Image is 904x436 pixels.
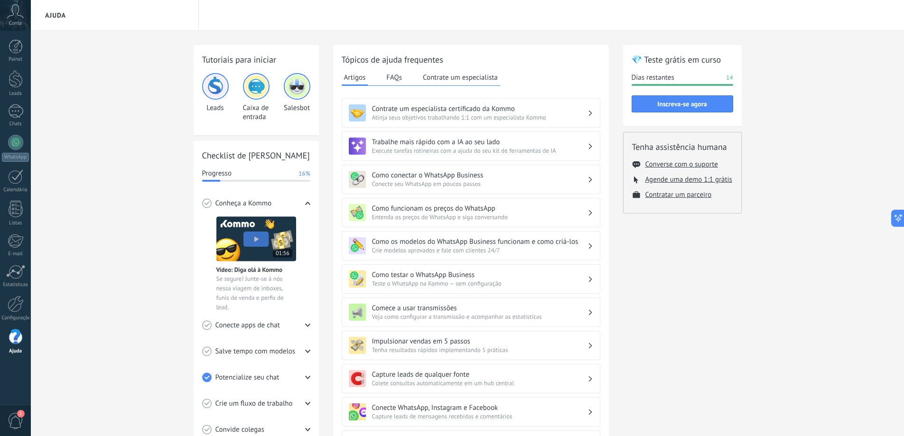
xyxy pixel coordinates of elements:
span: Crie modelos aprovados e fale com clientes 24/7 [372,246,587,254]
div: Configurações [2,315,29,321]
span: Entenda os preços do WhatsApp e siga conversando [372,213,587,221]
span: Progresso [202,169,232,178]
span: 16% [298,169,310,178]
span: Atinja seus objetivos trabalhando 1:1 com um especialista Kommo [372,113,587,121]
span: Conecte seu WhatsApp em poucos passos [372,180,587,188]
button: Artigos [342,70,368,86]
span: Veja como configurar a transmissão e acompanhar as estatísticas [372,313,587,321]
span: Teste o WhatsApp na Kommo — sem configuração [372,279,587,288]
div: E-mail [2,251,29,257]
div: Caixa de entrada [243,73,270,121]
div: Ajuda [2,348,29,354]
h3: Trabalhe mais rápido com a IA ao seu lado [372,138,587,147]
div: Listas [2,220,29,226]
span: Conta [9,20,22,27]
h3: Como conectar o WhatsApp Business [372,171,587,180]
span: 14 [726,73,733,83]
h3: Como testar o WhatsApp Business [372,270,587,279]
span: Se segure! Junte-se à nós nessa viagem de inboxes, funis de venda e perfis de lead. [216,274,296,312]
span: Colete consultas automaticamente em um hub central [372,379,587,387]
span: Capture leads de mensagens recebidas e comentários [372,412,587,420]
h2: Checklist de [PERSON_NAME] [202,149,310,161]
span: Conecte apps de chat [215,321,280,330]
span: Salve tempo com modelos [215,347,296,356]
div: Salesbot [284,73,310,121]
span: Dias restantes [632,73,674,83]
h3: Como os modelos do WhatsApp Business funcionam e como criá-los [372,237,587,246]
span: Convide colegas [215,425,264,435]
div: Estatísticas [2,282,29,288]
h3: Conecte WhatsApp, Instagram e Facebook [372,403,587,412]
div: Leads [202,73,229,121]
span: 1 [17,410,25,417]
h2: Tenha assistência humana [632,141,733,153]
button: FAQs [384,70,404,84]
button: Contratar um parceiro [645,190,712,199]
h2: Tópicos de ajuda frequentes [342,54,600,65]
h3: Impulsionar vendas em 5 passos [372,337,587,346]
button: Converse com o suporte [645,160,718,169]
button: Contrate um especialista [420,70,500,84]
span: Vídeo: Diga olá à Kommo [216,266,282,274]
h3: Como funcionam os preços do WhatsApp [372,204,587,213]
button: Inscreva-se agora [632,95,733,112]
div: WhatsApp [2,153,29,162]
span: Inscreva-se agora [657,101,707,107]
button: Agende uma demo 1:1 grátis [645,175,732,184]
div: Leads [2,91,29,97]
span: Conheça a Kommo [215,199,271,208]
span: Execute tarefas rotineiras com a ajuda do seu kit de ferramentas de IA [372,147,587,155]
h2: 💎 Teste grátis em curso [632,54,733,65]
div: Painel [2,56,29,63]
span: Crie um fluxo de trabalho [215,399,293,408]
h3: Comece a usar transmissões [372,304,587,313]
h3: Contrate um especialista certificado da Kommo [372,104,587,113]
h2: Tutoriais para iniciar [202,54,310,65]
span: Potencialize seu chat [215,373,280,382]
img: Meet video [216,216,296,261]
span: Tenha resultados rápidos implementando 5 práticas [372,346,587,354]
div: Chats [2,121,29,127]
div: Calendário [2,187,29,193]
h3: Capture leads de qualquer fonte [372,370,587,379]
